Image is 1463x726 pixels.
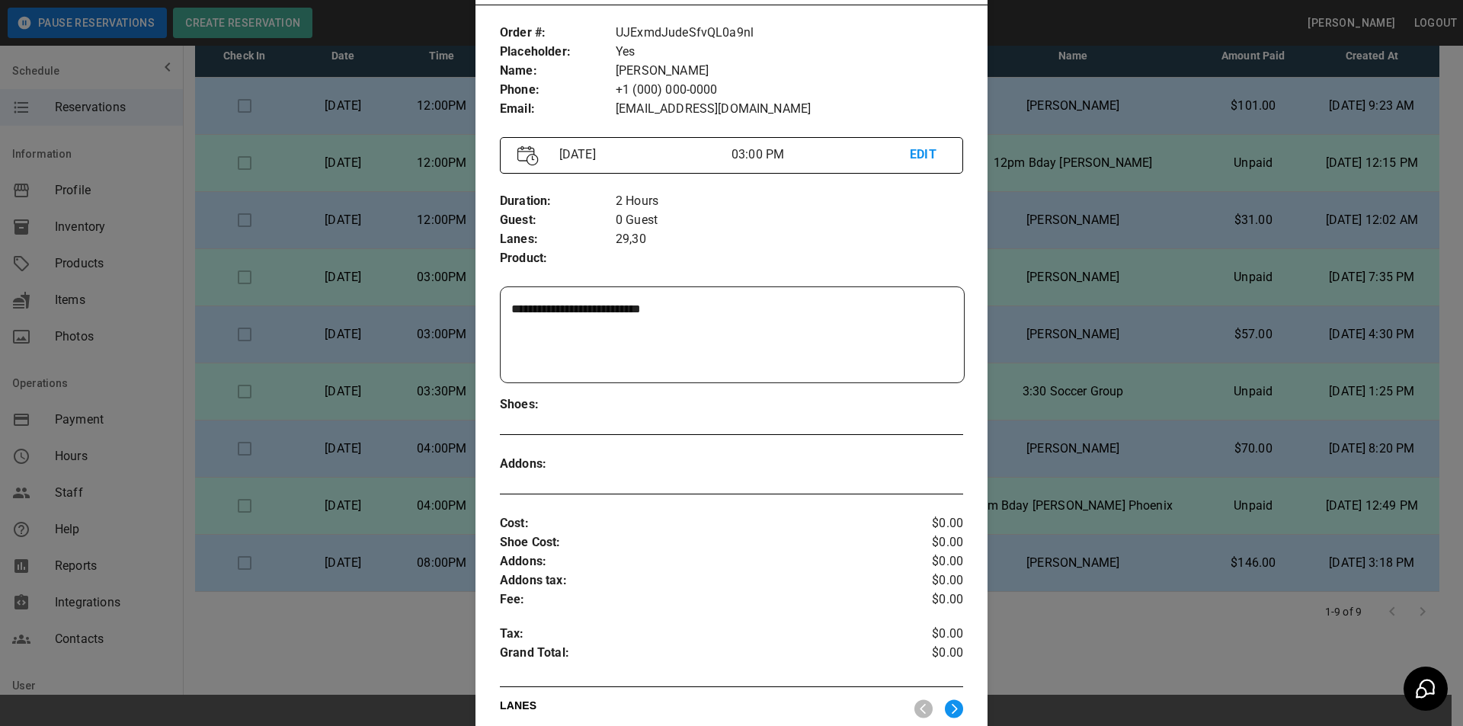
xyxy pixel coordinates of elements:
[886,644,963,667] p: $0.00
[500,81,616,100] p: Phone :
[886,533,963,552] p: $0.00
[500,552,886,571] p: Addons :
[886,571,963,590] p: $0.00
[731,146,910,164] p: 03:00 PM
[500,230,616,249] p: Lanes :
[500,100,616,119] p: Email :
[886,625,963,644] p: $0.00
[886,590,963,609] p: $0.00
[616,62,963,81] p: [PERSON_NAME]
[500,62,616,81] p: Name :
[500,514,886,533] p: Cost :
[500,571,886,590] p: Addons tax :
[616,192,963,211] p: 2 Hours
[517,146,539,166] img: Vector
[500,590,886,609] p: Fee :
[500,249,616,268] p: Product :
[500,192,616,211] p: Duration :
[500,43,616,62] p: Placeholder :
[616,24,963,43] p: UJExmdJudeSfvQL0a9nl
[910,146,946,165] p: EDIT
[886,552,963,571] p: $0.00
[616,230,963,249] p: 29,30
[500,455,616,474] p: Addons :
[616,43,963,62] p: Yes
[553,146,731,164] p: [DATE]
[914,699,933,718] img: nav_left.svg
[500,211,616,230] p: Guest :
[886,514,963,533] p: $0.00
[616,211,963,230] p: 0 Guest
[500,698,902,719] p: LANES
[500,533,886,552] p: Shoe Cost :
[500,625,886,644] p: Tax :
[616,100,963,119] p: [EMAIL_ADDRESS][DOMAIN_NAME]
[500,395,616,414] p: Shoes :
[500,644,886,667] p: Grand Total :
[500,24,616,43] p: Order # :
[616,81,963,100] p: +1 (000) 000-0000
[945,699,963,718] img: right.svg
